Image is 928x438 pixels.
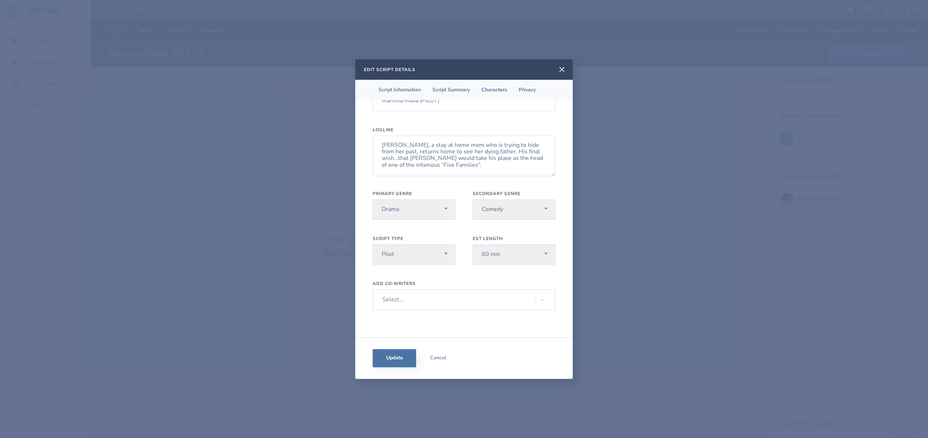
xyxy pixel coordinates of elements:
div: Select... [382,296,403,303]
button: Update [373,349,416,367]
label: Logline [373,127,555,133]
li: Script Summary [427,80,476,100]
label: Secondary Genre [473,191,555,197]
li: Privacy [513,80,542,100]
label: Add Co-Writers [373,281,555,286]
li: Characters [476,80,513,100]
label: Est Length [473,236,555,241]
label: Script Type [373,236,455,241]
textarea: [PERSON_NAME], a stay at home mom who is trying to hide from her past, returns home to see her dy... [373,136,555,176]
li: Script Information [373,80,427,100]
button: Cancel [416,349,460,367]
label: Primary Genre [373,191,455,197]
h2: Edit Script Details [364,67,415,73]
